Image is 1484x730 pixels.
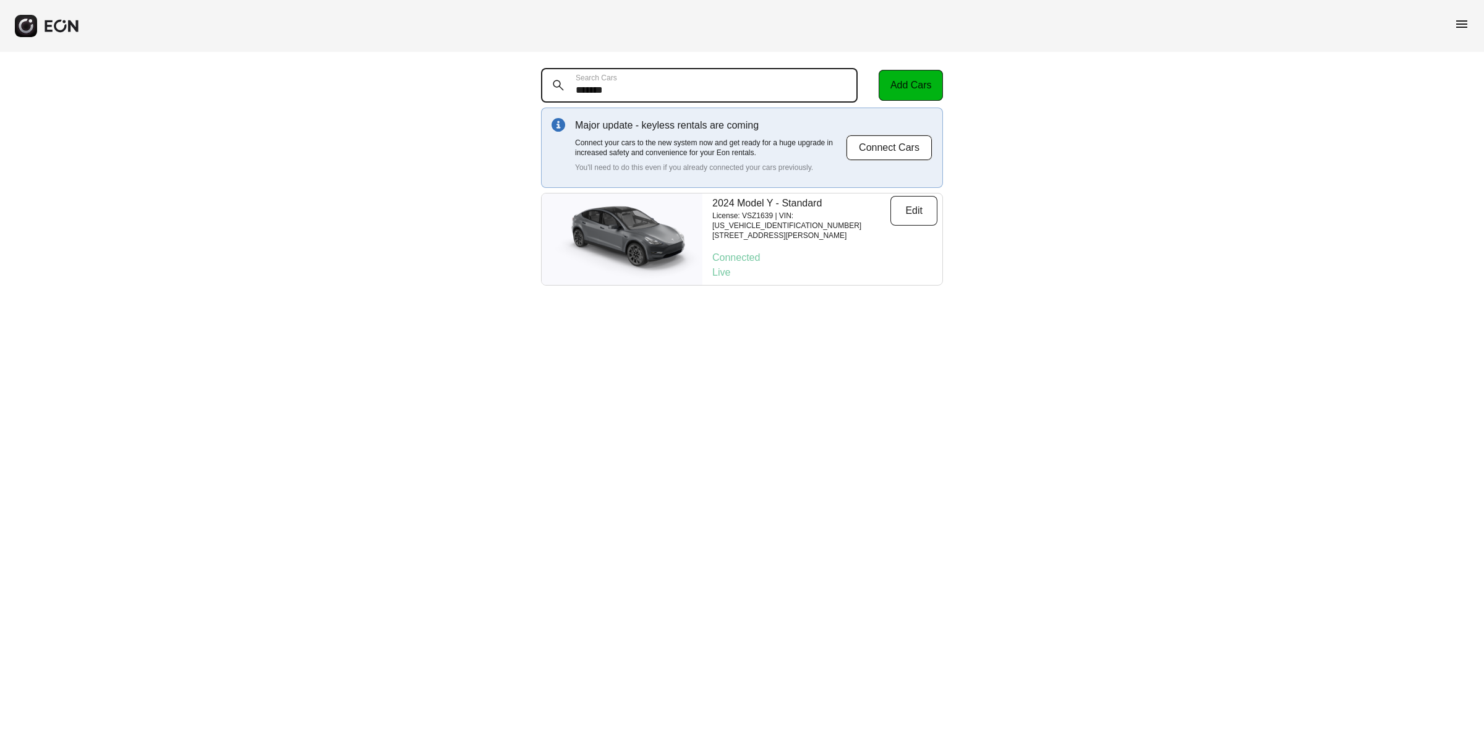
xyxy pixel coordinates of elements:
p: Live [712,265,937,280]
p: 2024 Model Y - Standard [712,196,890,211]
p: [STREET_ADDRESS][PERSON_NAME] [712,231,890,240]
button: Add Cars [879,70,943,101]
button: Edit [890,196,937,226]
img: car [542,199,702,279]
p: Connect your cars to the new system now and get ready for a huge upgrade in increased safety and ... [575,138,846,158]
p: Connected [712,250,937,265]
span: menu [1454,17,1469,32]
img: info [552,118,565,132]
p: License: VSZ1639 | VIN: [US_VEHICLE_IDENTIFICATION_NUMBER] [712,211,890,231]
p: You'll need to do this even if you already connected your cars previously. [575,163,846,172]
label: Search Cars [576,73,617,83]
p: Major update - keyless rentals are coming [575,118,846,133]
button: Connect Cars [846,135,932,161]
